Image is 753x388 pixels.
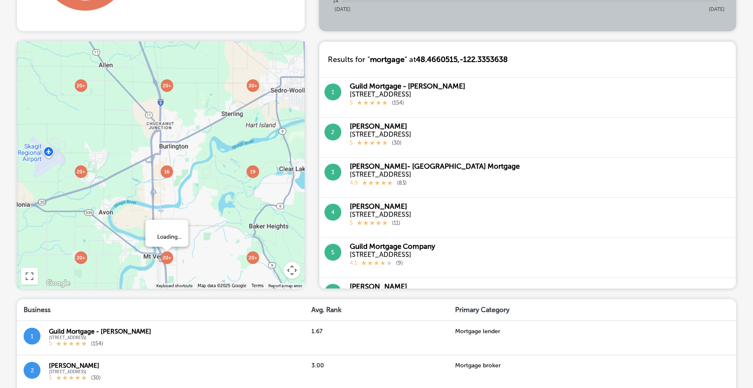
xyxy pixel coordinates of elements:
p: 4.9 [350,180,358,187]
p: 5 [350,220,353,227]
span: Map data ©2025 Google [198,283,247,288]
div: Primary Category [448,299,736,321]
div: 5 Stars [56,340,87,348]
div: 5 Stars [357,138,388,147]
div: Results for " " at [319,42,516,77]
div: Avg. Rank [305,299,448,321]
div: [STREET_ADDRESS] [350,90,465,98]
div: 4.1 Stars [361,259,392,267]
button: 2 [324,124,341,140]
div: Guild Mortgage - [PERSON_NAME] [350,82,465,90]
div: 5 Stars [56,375,87,382]
div: 1.67 [305,321,448,355]
p: ( 30 ) [91,375,101,382]
p: ( 154 ) [392,100,404,107]
p: ( 83 ) [397,180,407,187]
span: 48.4660515 , -122.3353638 [416,55,508,64]
p: ( 11 ) [392,220,400,227]
div: Mortgage lender [448,321,736,355]
div: [STREET_ADDRESS] [350,251,435,259]
div: [PERSON_NAME] [350,282,411,291]
p: ( 30 ) [392,140,402,147]
p: 5 [49,340,52,348]
div: Guild Mortgage - [PERSON_NAME] [49,328,151,335]
button: Toggle fullscreen view [21,268,38,285]
div: [PERSON_NAME] [350,122,411,130]
div: Business [17,299,305,321]
button: 5 [324,244,341,261]
a: Open this area in Google Maps (opens a new window) [44,278,72,289]
p: 4.1 [350,260,357,267]
p: 5 [49,375,52,382]
a: Terms (opens in new tab) [252,283,263,288]
div: [PERSON_NAME] [350,202,411,210]
p: ( 9 ) [396,260,403,267]
button: 1 [324,84,341,100]
div: [STREET_ADDRESS] [350,170,520,178]
div: [STREET_ADDRESS] [350,210,411,218]
button: 6 [324,284,341,301]
div: [PERSON_NAME] [49,362,101,369]
button: 3 [324,164,341,181]
div: Loading... [150,227,188,247]
button: Map camera controls [284,262,300,279]
div: [STREET_ADDRESS] [350,130,411,138]
span: mortgage [370,55,405,64]
div: 5 Stars [357,98,388,107]
button: 1 [24,328,40,345]
p: ( 154 ) [91,340,103,348]
div: Guild Mortgage Company [350,242,435,251]
div: [STREET_ADDRESS] [49,369,101,375]
p: 5 [350,140,353,147]
div: [PERSON_NAME]- [GEOGRAPHIC_DATA] Mortgage [350,162,520,170]
button: 4 [324,204,341,221]
div: 4.9 Stars [362,178,393,187]
div: 5 Stars [357,218,388,227]
div: [STREET_ADDRESS] [49,335,151,340]
img: Google [44,278,72,289]
button: Keyboard shortcuts [156,283,193,289]
p: 5 [350,100,353,107]
a: Report a map error [268,283,302,288]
